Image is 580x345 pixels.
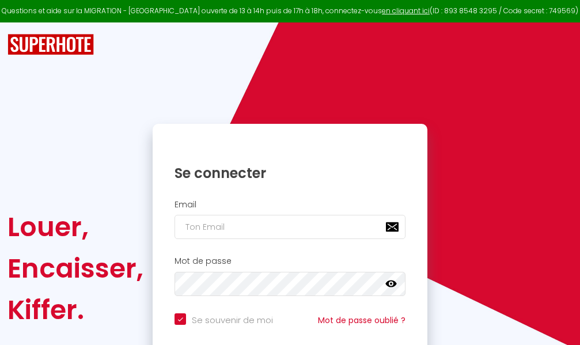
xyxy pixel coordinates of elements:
img: SuperHote logo [7,34,94,55]
h1: Se connecter [175,164,405,182]
h2: Mot de passe [175,256,405,266]
div: Kiffer. [7,289,143,331]
div: Encaisser, [7,248,143,289]
h2: Email [175,200,405,210]
input: Ton Email [175,215,405,239]
a: en cliquant ici [382,6,430,16]
a: Mot de passe oublié ? [318,314,405,326]
div: Louer, [7,206,143,248]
